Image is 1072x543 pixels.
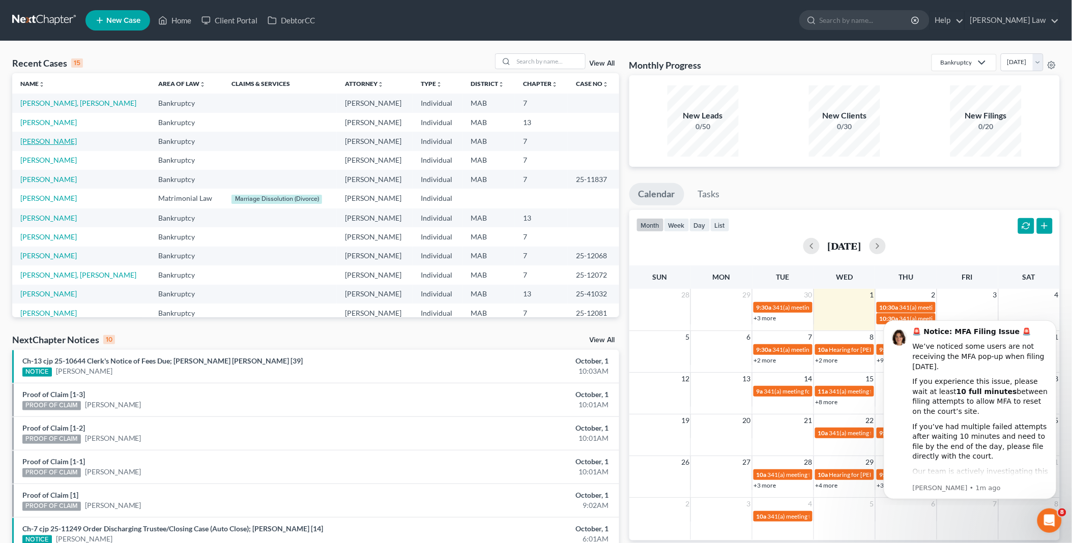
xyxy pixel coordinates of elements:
span: 1 [869,289,875,301]
a: [PERSON_NAME] [85,433,141,443]
a: [PERSON_NAME] [85,500,141,510]
div: 10:01AM [420,467,609,477]
span: 341(a) meeting for [PERSON_NAME] [764,387,862,395]
a: View All [590,337,615,344]
a: Ch-7 cjp 25-11249 Order Discharging Trustee/Closing Case (Auto Close); [PERSON_NAME] [14] [22,524,323,533]
td: [PERSON_NAME] [337,304,413,322]
td: [PERSON_NAME] [337,151,413,170]
span: 4 [1054,289,1060,301]
td: Bankruptcy [150,113,223,132]
a: +2 more [754,356,776,364]
a: [PERSON_NAME] [20,194,77,202]
td: MAB [463,94,515,112]
span: 28 [680,289,690,301]
td: Individual [413,227,463,246]
span: New Case [106,17,140,24]
td: Bankruptcy [150,265,223,284]
span: 9:30a [757,346,772,353]
span: 2 [931,289,937,301]
div: NextChapter Notices [12,334,115,346]
a: [PERSON_NAME] [20,251,77,260]
a: Ch-13 cjp 25-10644 Clerk's Notice of Fees Due; [PERSON_NAME] [PERSON_NAME] [39] [22,356,303,365]
i: unfold_more [437,81,443,87]
a: [PERSON_NAME] [20,309,77,317]
span: 22 [865,414,875,427]
td: 25-41032 [568,285,619,304]
span: 9:30a [757,304,772,311]
td: [PERSON_NAME] [337,208,413,227]
div: 0/50 [668,122,739,132]
td: 13 [515,285,568,304]
td: MAB [463,208,515,227]
a: Home [153,11,196,29]
i: unfold_more [199,81,206,87]
div: 10:01AM [420,400,609,410]
td: Bankruptcy [150,247,223,265]
td: 7 [515,227,568,246]
button: list [710,218,730,232]
a: [PERSON_NAME] [20,289,77,298]
span: 13 [742,373,752,385]
a: [PERSON_NAME], [PERSON_NAME] [20,270,136,279]
span: 10:30a [880,304,899,311]
i: unfold_more [552,81,558,87]
td: Bankruptcy [150,170,223,189]
span: 2 [684,498,690,510]
td: 25-11837 [568,170,619,189]
a: Chapterunfold_more [523,80,558,87]
span: Thu [899,273,913,281]
a: [PERSON_NAME] [20,175,77,184]
span: 4 [807,498,814,510]
a: DebtorCC [263,11,320,29]
span: 341(a) meeting for [PERSON_NAME] [768,471,866,478]
span: 10a [818,429,828,437]
a: Attorneyunfold_more [345,80,384,87]
a: [PERSON_NAME] [85,467,141,477]
td: Bankruptcy [150,94,223,112]
div: 10:01AM [420,433,609,443]
a: Calendar [629,183,684,205]
span: 341(a) meeting for [PERSON_NAME] [768,512,866,520]
td: Bankruptcy [150,285,223,304]
a: Tasks [689,183,729,205]
div: 10 [103,335,115,344]
a: Proof of Claim [1] [22,491,78,499]
span: 29 [742,289,752,301]
i: unfold_more [378,81,384,87]
a: +4 more [816,481,838,489]
span: 7 [807,331,814,343]
td: Bankruptcy [150,208,223,227]
i: unfold_more [602,81,609,87]
i: unfold_more [499,81,505,87]
input: Search by name... [820,11,913,29]
span: 3 [992,289,998,301]
span: 21 [803,414,814,427]
a: [PERSON_NAME] [20,232,77,241]
span: Wed [836,273,853,281]
td: 7 [515,247,568,265]
button: week [664,218,689,232]
a: Case Nounfold_more [576,80,609,87]
td: Individual [413,151,463,170]
td: Individual [413,113,463,132]
div: NOTICE [22,368,52,377]
td: 13 [515,113,568,132]
a: [PERSON_NAME], [PERSON_NAME] [20,99,136,107]
input: Search by name... [514,54,585,69]
a: [PERSON_NAME] [20,137,77,145]
td: [PERSON_NAME] [337,285,413,304]
span: Sat [1023,273,1035,281]
span: 341(a) meeting for [PERSON_NAME] [773,304,871,311]
div: Marriage Dissolution (Divorce) [231,195,322,204]
i: unfold_more [39,81,45,87]
td: 25-12081 [568,304,619,322]
td: [PERSON_NAME] [337,170,413,189]
span: 10a [757,512,767,520]
td: 7 [515,132,568,150]
td: MAB [463,227,515,246]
